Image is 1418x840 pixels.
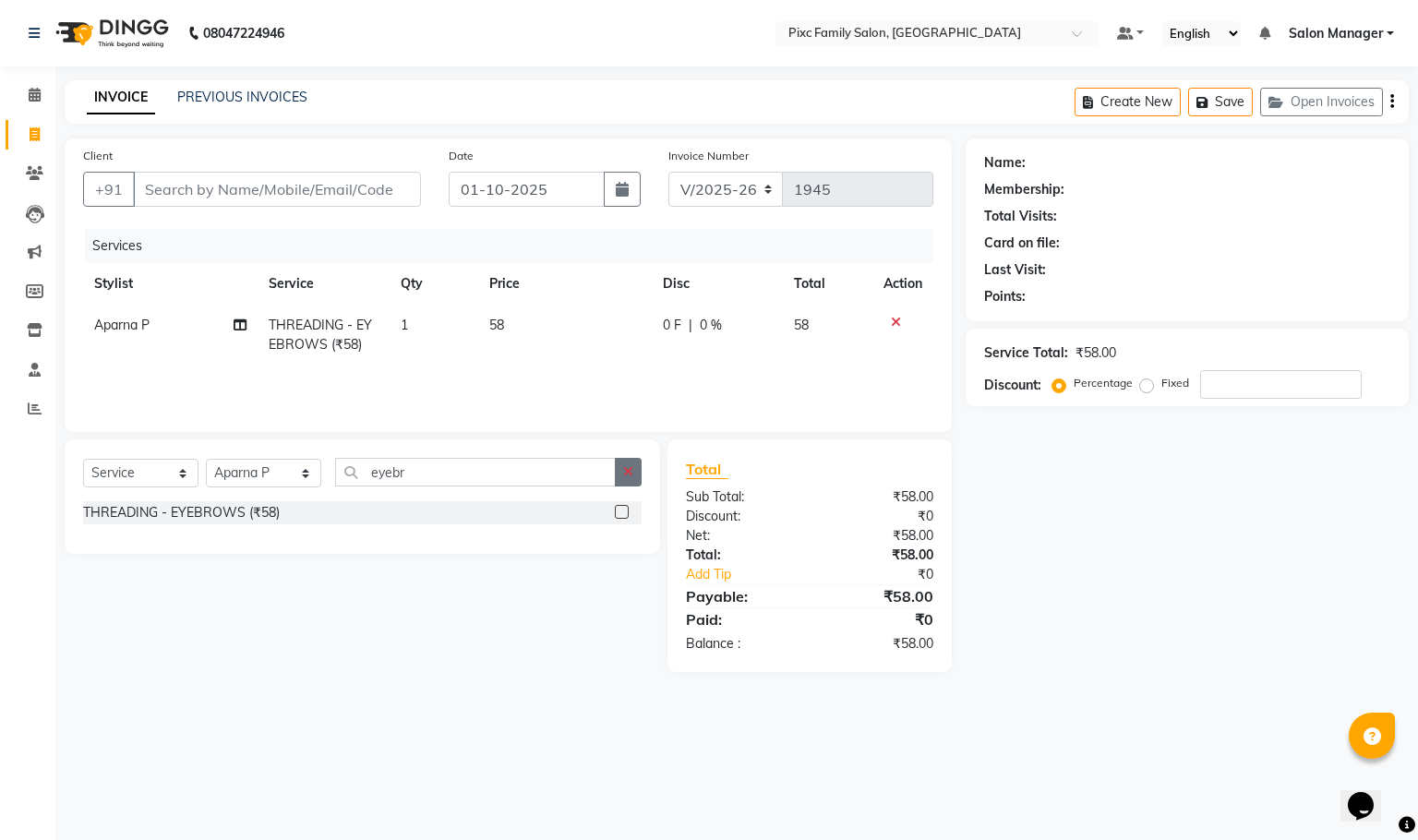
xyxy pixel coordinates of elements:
div: ₹58.00 [810,546,947,565]
div: Payable: [672,585,810,607]
div: ₹58.00 [810,487,947,507]
span: 0 F [663,316,681,335]
iframe: chat widget [1340,766,1400,822]
th: Price [478,263,652,305]
span: Salon Manager [1289,24,1383,43]
th: Stylist [83,263,258,305]
div: ₹58.00 [810,585,947,607]
button: Open Invoices [1260,88,1383,116]
div: ₹0 [833,565,947,584]
div: ₹58.00 [1076,343,1116,363]
label: Percentage [1074,375,1133,391]
input: Search by Name/Mobile/Email/Code [133,172,421,207]
div: Paid: [672,608,810,630]
span: 1 [401,317,408,333]
div: Sub Total: [672,487,810,507]
div: Card on file: [984,234,1060,253]
div: Service Total: [984,343,1068,363]
div: ₹0 [810,608,947,630]
span: 58 [794,317,809,333]
img: logo [47,7,174,59]
th: Disc [652,263,784,305]
th: Service [258,263,390,305]
div: ₹58.00 [810,634,947,654]
label: Invoice Number [668,148,749,164]
span: Total [686,460,728,479]
button: +91 [83,172,135,207]
span: 0 % [700,316,722,335]
th: Total [783,263,871,305]
a: PREVIOUS INVOICES [177,89,307,105]
span: Aparna P [94,317,150,333]
label: Date [449,148,474,164]
div: THREADING - EYEBROWS (₹58) [83,503,280,522]
button: Create New [1075,88,1181,116]
th: Qty [390,263,478,305]
div: Last Visit: [984,260,1046,280]
div: Balance : [672,634,810,654]
div: Membership: [984,180,1064,199]
a: Add Tip [672,565,832,584]
th: Action [872,263,933,305]
span: 58 [489,317,504,333]
b: 08047224946 [203,7,284,59]
input: Search or Scan [335,458,616,486]
div: ₹0 [810,507,947,526]
div: Services [85,229,947,263]
div: Name: [984,153,1026,173]
div: Points: [984,287,1026,306]
a: INVOICE [87,81,155,114]
label: Client [83,148,113,164]
span: | [689,316,692,335]
div: Net: [672,526,810,546]
div: Discount: [984,376,1041,395]
div: Total: [672,546,810,565]
button: Save [1188,88,1253,116]
span: THREADING - EYEBROWS (₹58) [269,317,372,353]
div: Discount: [672,507,810,526]
div: ₹58.00 [810,526,947,546]
label: Fixed [1161,375,1189,391]
div: Total Visits: [984,207,1057,226]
